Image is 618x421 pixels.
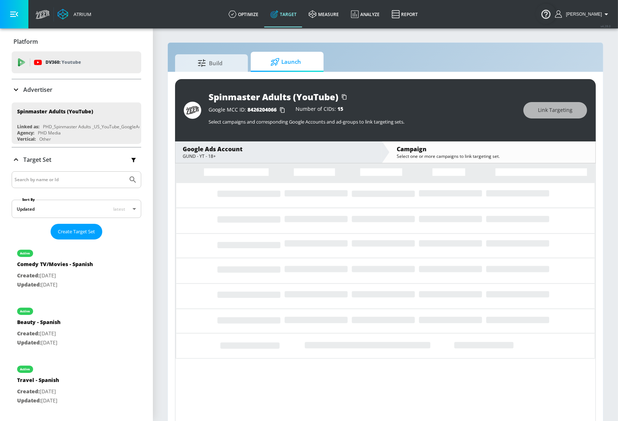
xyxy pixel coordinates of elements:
div: Spinmaster Adults (YouTube) [209,91,338,103]
a: Target [265,1,303,27]
span: Created: [17,388,40,395]
span: Create Target Set [58,227,95,236]
div: GUND - YT - 18+ [183,153,374,159]
span: Updated: [17,281,41,288]
p: Select campaigns and corresponding Google Accounts and ad-groups to link targeting sets. [209,118,516,125]
div: DV360: Youtube [12,51,141,73]
div: active [20,309,30,313]
div: Platform [12,31,141,52]
p: [DATE] [17,338,60,347]
span: Build [182,54,238,72]
div: Vertical: [17,136,36,142]
span: v 4.28.0 [601,24,611,28]
button: Create Target Set [51,224,102,239]
div: activeComedy TV/Movies - SpanishCreated:[DATE]Updated:[DATE] [12,242,141,295]
div: active [20,367,30,371]
div: activeBeauty - SpanishCreated:[DATE]Updated:[DATE] [12,300,141,352]
span: 8426204066 [247,106,277,113]
label: Sort By [21,197,36,202]
div: Comedy TV/Movies - Spanish [17,261,93,271]
p: [DATE] [17,280,93,289]
div: Advertiser [12,79,141,100]
p: DV360: [45,58,81,66]
p: [DATE] [17,396,59,405]
div: PHD_Spinmaster Adults _US_YouTube_GoogleAds [43,124,143,130]
button: Open Resource Center [536,4,556,24]
div: active [20,252,30,255]
div: Other [39,136,51,142]
a: optimize [223,1,265,27]
p: Youtube [62,58,81,66]
div: Travel - Spanish [17,377,59,387]
div: Beauty - Spanish [17,319,60,329]
div: Spinmaster Adults (YouTube) [17,108,93,115]
a: Atrium [58,9,91,20]
div: PHD Media [38,130,61,136]
div: Spinmaster Adults (YouTube)Linked as:PHD_Spinmaster Adults _US_YouTube_GoogleAdsAgency:PHD MediaV... [12,102,141,144]
div: Campaign [397,145,588,153]
input: Search by name or Id [15,175,125,184]
a: Analyze [345,1,386,27]
div: Linked as: [17,124,39,130]
span: latest [113,206,125,212]
p: Advertiser [23,86,52,94]
div: Atrium [71,11,91,17]
a: Report [386,1,424,27]
div: Google Ads AccountGUND - YT - 18+ [175,141,381,163]
p: [DATE] [17,387,59,396]
div: Number of CIDs: [296,106,343,114]
span: Created: [17,330,40,337]
a: measure [303,1,345,27]
span: Updated: [17,397,41,404]
span: login as: justin.nim@zefr.com [563,12,602,17]
span: Launch [258,53,313,71]
p: Target Set [23,156,51,164]
div: Select one or more campaigns to link targeting set. [397,153,588,159]
span: 15 [337,105,343,112]
span: Updated: [17,339,41,346]
div: Agency: [17,130,34,136]
div: activeTravel - SpanishCreated:[DATE]Updated:[DATE] [12,358,141,410]
p: [DATE] [17,329,60,338]
button: [PERSON_NAME] [555,10,611,19]
span: Created: [17,272,40,279]
div: Google MCC ID: [209,106,288,114]
div: Updated [17,206,35,212]
p: [DATE] [17,271,93,280]
div: Google Ads Account [183,145,374,153]
div: Target Set [12,148,141,172]
p: Platform [13,38,38,46]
